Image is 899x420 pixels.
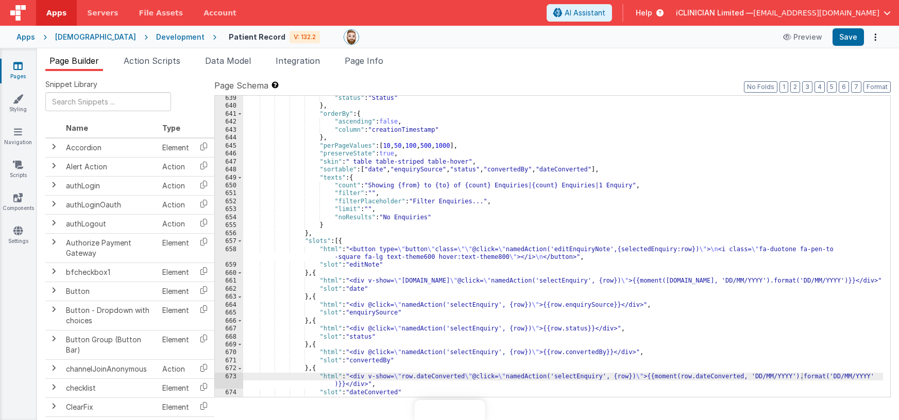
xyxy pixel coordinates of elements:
[863,81,891,93] button: Format
[158,138,193,157] td: Element
[215,102,243,110] div: 640
[868,30,883,44] button: Options
[839,81,849,93] button: 6
[162,124,180,132] span: Type
[215,205,243,213] div: 653
[833,28,864,46] button: Save
[215,189,243,197] div: 651
[215,110,243,118] div: 641
[215,221,243,229] div: 655
[139,8,183,18] span: File Assets
[62,214,158,233] td: authLogout
[215,166,243,173] div: 648
[215,364,243,372] div: 672
[62,397,158,416] td: ClearFix
[62,157,158,176] td: Alert Action
[636,8,652,18] span: Help
[158,397,193,416] td: Element
[565,8,605,18] span: AI Assistant
[215,396,243,404] div: 675
[215,214,243,221] div: 654
[215,237,243,245] div: 657
[87,8,118,18] span: Servers
[45,92,171,111] input: Search Snippets ...
[62,330,158,359] td: Button Group (Button Bar)
[215,293,243,301] div: 663
[290,31,320,43] div: V: 132.2
[124,56,180,66] span: Action Scripts
[345,56,383,66] span: Page Info
[46,8,66,18] span: Apps
[215,277,243,285] div: 661
[215,246,243,261] div: 658
[777,29,828,45] button: Preview
[214,79,268,92] span: Page Schema
[215,94,243,102] div: 639
[62,282,158,301] td: Button
[215,325,243,332] div: 667
[66,124,88,132] span: Name
[215,389,243,396] div: 674
[215,269,243,277] div: 660
[62,301,158,330] td: Button - Dropdown with choices
[215,373,243,389] div: 673
[156,32,205,42] div: Development
[744,81,777,93] button: No Folds
[215,118,243,126] div: 642
[215,198,243,205] div: 652
[16,32,35,42] div: Apps
[158,282,193,301] td: Element
[45,79,97,90] span: Snippet Library
[55,32,136,42] div: [DEMOGRAPHIC_DATA]
[62,262,158,282] td: bfcheckbox1
[62,233,158,262] td: Authorize Payment Gateway
[547,4,612,22] button: AI Assistant
[215,158,243,166] div: 647
[215,182,243,189] div: 650
[62,138,158,157] td: Accordion
[215,126,243,134] div: 643
[158,262,193,282] td: Element
[753,8,879,18] span: [EMAIL_ADDRESS][DOMAIN_NAME]
[62,359,158,378] td: channelJoinAnonymous
[790,81,800,93] button: 2
[215,357,243,364] div: 671
[229,33,285,41] h4: Patient Record
[676,8,753,18] span: iCLINICIAN Limited —
[205,56,251,66] span: Data Model
[344,30,359,44] img: 338b8ff906eeea576da06f2fc7315c1b
[676,8,891,18] button: iCLINICIAN Limited — [EMAIL_ADDRESS][DOMAIN_NAME]
[215,309,243,317] div: 665
[815,81,825,93] button: 4
[158,214,193,233] td: Action
[215,230,243,237] div: 656
[215,317,243,325] div: 666
[158,195,193,214] td: Action
[158,359,193,378] td: Action
[215,150,243,157] div: 646
[215,261,243,269] div: 659
[802,81,812,93] button: 3
[215,174,243,182] div: 649
[215,285,243,293] div: 662
[276,56,320,66] span: Integration
[49,56,99,66] span: Page Builder
[779,81,788,93] button: 1
[215,301,243,309] div: 664
[62,176,158,195] td: authLogin
[215,348,243,356] div: 670
[827,81,837,93] button: 5
[215,333,243,341] div: 668
[158,233,193,262] td: Element
[158,176,193,195] td: Action
[215,134,243,142] div: 644
[158,378,193,397] td: Element
[215,341,243,348] div: 669
[62,378,158,397] td: checklist
[62,195,158,214] td: authLoginOauth
[851,81,861,93] button: 7
[158,157,193,176] td: Action
[158,330,193,359] td: Element
[215,142,243,150] div: 645
[158,301,193,330] td: Element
